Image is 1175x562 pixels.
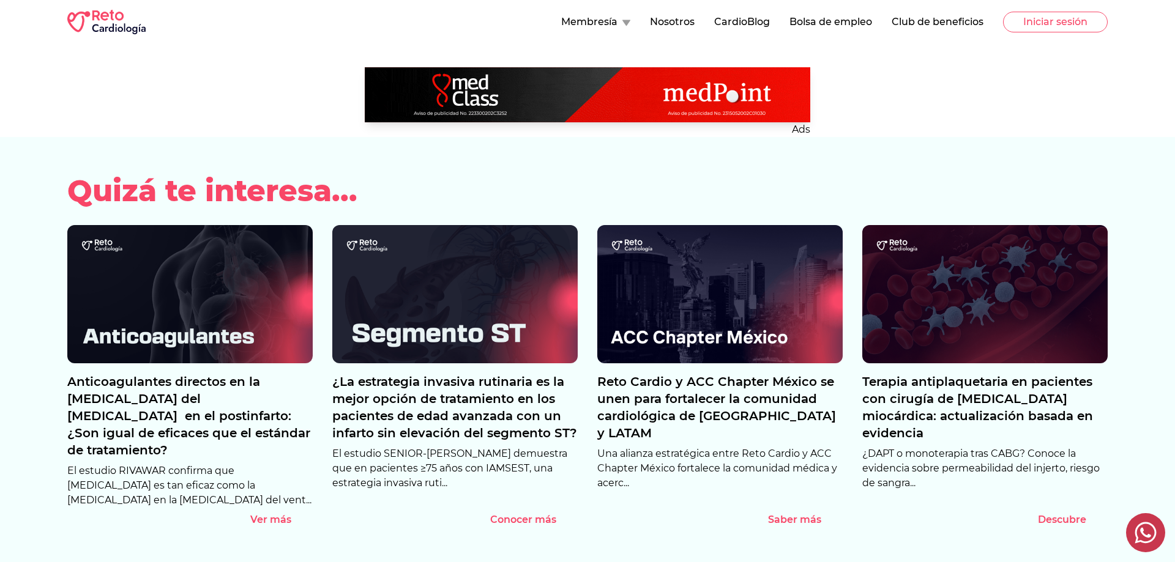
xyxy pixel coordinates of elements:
[892,15,983,29] button: Club de beneficios
[365,122,810,137] p: Ads
[67,176,1108,205] h2: Quizá te interesa...
[1003,12,1108,32] button: Iniciar sesión
[332,373,578,446] a: ¿La estrategia invasiva rutinaria es la mejor opción de tratamiento en los pacientes de edad avan...
[490,512,578,527] button: Conocer más
[332,446,578,490] p: El estudio SENIOR-[PERSON_NAME] demuestra que en pacientes ≥75 años con IAMSEST, una estrategia i...
[768,512,821,527] p: Saber más
[597,225,843,363] img: Reto Cardio y ACC Chapter México se unen para fortalecer la comunidad cardiológica de México y LATAM
[597,512,843,527] a: Saber más
[67,373,313,464] a: Anticoagulantes directos en la [MEDICAL_DATA] del [MEDICAL_DATA] en el postinfarto: ¿Son igual de...
[561,15,630,29] button: Membresía
[1038,512,1086,527] p: Descubre
[250,512,291,527] p: Ver más
[768,512,843,527] button: Saber más
[862,225,1108,363] img: Terapia antiplaquetaria en pacientes con cirugía de revascularización miocárdica: actualización b...
[332,225,578,363] img: ¿La estrategia invasiva rutinaria es la mejor opción de tratamiento en los pacientes de edad avan...
[597,373,843,446] a: Reto Cardio y ACC Chapter México se unen para fortalecer la comunidad cardiológica de [GEOGRAPHIC...
[67,10,146,34] img: RETO Cardio Logo
[332,512,578,527] a: Conocer más
[365,67,810,122] img: Ad - web | blog-post | banner | silanes medclass | 2025-09-11 | 1
[250,512,313,527] button: Ver más
[597,373,843,442] p: Reto Cardio y ACC Chapter México se unen para fortalecer la comunidad cardiológica de [GEOGRAPHIC...
[490,512,556,527] p: Conocer más
[714,15,770,29] button: CardioBlog
[1038,512,1108,527] button: Descubre
[597,446,843,490] p: Una alianza estratégica entre Reto Cardio y ACC Chapter México fortalece la comunidad médica y ac...
[862,512,1108,527] a: Descubre
[67,373,313,459] p: Anticoagulantes directos en la [MEDICAL_DATA] del [MEDICAL_DATA] en el postinfarto: ¿Son igual de...
[862,373,1108,446] a: Terapia antiplaquetaria en pacientes con cirugía de [MEDICAL_DATA] miocárdica: actualización basa...
[862,373,1108,442] p: Terapia antiplaquetaria en pacientes con cirugía de [MEDICAL_DATA] miocárdica: actualización basa...
[862,446,1108,490] p: ¿DAPT o monoterapia tras CABG? Conoce la evidencia sobre permeabilidad del injerto, riesgo de san...
[332,373,578,442] p: ¿La estrategia invasiva rutinaria es la mejor opción de tratamiento en los pacientes de edad avan...
[67,225,313,363] img: Anticoagulantes directos en la trombosis del ventrículo izquierdo en el postinfarto: ¿Son igual d...
[789,15,872,29] button: Bolsa de empleo
[67,512,313,527] a: Ver más
[67,464,313,508] p: El estudio RIVAWAR confirma que [MEDICAL_DATA] es tan eficaz como la [MEDICAL_DATA] en la [MEDICA...
[650,15,695,29] button: Nosotros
